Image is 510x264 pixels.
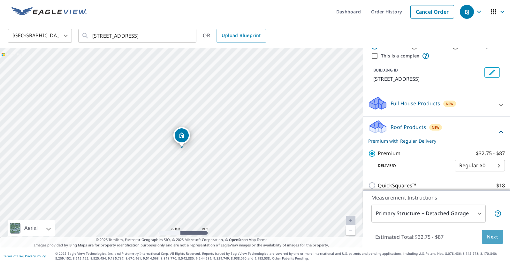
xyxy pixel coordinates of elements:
[8,220,55,236] div: Aerial
[482,230,503,244] button: Next
[446,101,454,106] span: New
[476,149,505,157] p: $32.75 - $87
[257,237,267,242] a: Terms
[368,119,505,144] div: Roof ProductsNewPremium with Regular Delivery
[391,100,440,107] p: Full House Products
[92,27,183,45] input: Search by address or latitude-longitude
[432,125,440,130] span: New
[3,254,46,258] p: |
[410,5,454,19] a: Cancel Order
[391,123,426,131] p: Roof Products
[371,194,502,201] p: Measurement Instructions
[373,75,482,83] p: [STREET_ADDRESS]
[378,149,400,157] p: Premium
[496,182,505,190] p: $18
[229,237,256,242] a: OpenStreetMap
[346,216,355,225] a: Current Level 20, Zoom In Disabled
[8,27,72,45] div: [GEOGRAPHIC_DATA]
[96,237,267,243] span: © 2025 TomTom, Earthstar Geographics SIO, © 2025 Microsoft Corporation, ©
[460,5,474,19] div: BJ
[484,67,500,78] button: Edit building 1
[222,32,261,40] span: Upload Blueprint
[455,157,505,175] div: Regular $0
[11,7,87,17] img: EV Logo
[3,254,23,258] a: Terms of Use
[25,254,46,258] a: Privacy Policy
[203,29,266,43] div: OR
[368,138,497,144] p: Premium with Regular Delivery
[22,220,40,236] div: Aerial
[368,163,455,169] p: Delivery
[371,205,486,223] div: Primary Structure + Detached Garage
[368,96,505,114] div: Full House ProductsNew
[378,182,416,190] p: QuickSquares™
[373,67,398,73] p: BUILDING ID
[370,230,449,244] p: Estimated Total: $32.75 - $87
[381,53,419,59] label: This is a complex
[487,233,498,241] span: Next
[55,251,507,261] p: © 2025 Eagle View Technologies, Inc. and Pictometry International Corp. All Rights Reserved. Repo...
[173,127,190,147] div: Dropped pin, building 1, Residential property, 818 Kingston Rd Baltimore, MD 21212
[217,29,266,43] a: Upload Blueprint
[494,210,502,217] span: Your report will include the primary structure and a detached garage if one exists.
[346,225,355,235] a: Current Level 20, Zoom Out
